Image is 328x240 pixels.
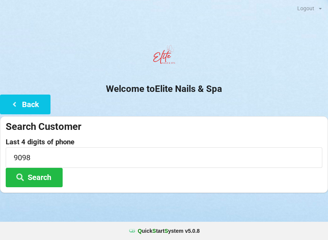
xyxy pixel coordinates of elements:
span: S [153,228,156,234]
img: EliteNailsSpa-Logo1.png [149,41,179,72]
div: Logout [297,6,314,11]
span: S [164,228,168,234]
span: Q [138,228,142,234]
label: Last 4 digits of phone [6,138,322,146]
div: Search Customer [6,120,322,133]
img: favicon.ico [128,227,136,235]
b: uick tart ystem v 5.0.8 [138,227,200,235]
input: 0000 [6,147,322,167]
button: Search [6,168,63,187]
